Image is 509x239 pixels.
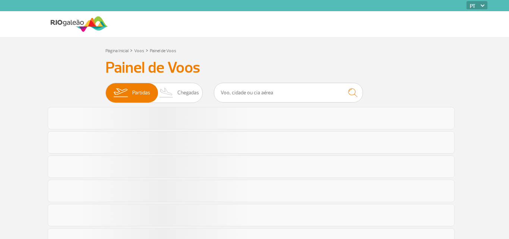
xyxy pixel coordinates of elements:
[177,83,199,103] span: Chegadas
[105,48,129,54] a: Página Inicial
[130,46,133,54] a: >
[134,48,144,54] a: Voos
[146,46,148,54] a: >
[105,59,404,77] h3: Painel de Voos
[132,83,150,103] span: Partidas
[214,83,363,103] input: Voo, cidade ou cia aérea
[109,83,132,103] img: slider-embarque
[150,48,176,54] a: Painel de Voos
[155,83,177,103] img: slider-desembarque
